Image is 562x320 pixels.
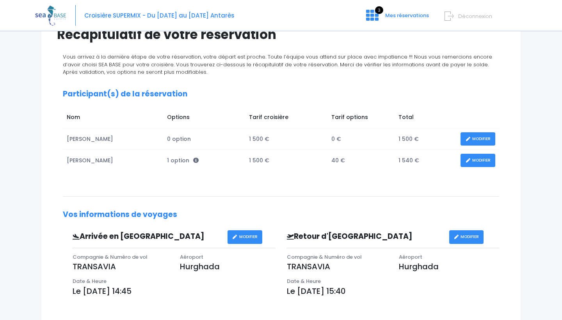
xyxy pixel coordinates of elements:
h1: Récapitulatif de votre réservation [57,27,505,42]
p: Le [DATE] 14:45 [73,285,275,297]
span: Date & Heure [287,277,321,285]
td: Options [163,109,245,128]
td: Tarif options [327,109,395,128]
span: 1 option [167,156,199,164]
a: 3 Mes réservations [360,14,434,22]
td: 1 500 € [245,150,327,171]
td: 1 500 € [245,128,327,150]
span: 0 option [167,135,191,143]
h2: Participant(s) de la réservation [63,90,499,99]
span: Mes réservations [385,12,429,19]
p: TRANSAVIA [73,261,168,272]
td: [PERSON_NAME] [63,128,163,150]
p: TRANSAVIA [287,261,387,272]
td: 1 540 € [395,150,457,171]
span: Vous arrivez à la dernière étape de votre réservation, votre départ est proche. Toute l’équipe vo... [63,53,492,76]
span: Croisière SUPERMIX - Du [DATE] au [DATE] Antarès [84,11,235,20]
span: Aéroport [180,253,203,261]
td: 40 € [327,150,395,171]
a: MODIFIER [449,230,484,244]
span: Compagnie & Numéro de vol [287,253,362,261]
span: Aéroport [399,253,422,261]
td: Nom [63,109,163,128]
p: Hurghada [399,261,499,272]
span: Compagnie & Numéro de vol [73,253,148,261]
a: MODIFIER [461,132,495,146]
td: 0 € [327,128,395,150]
td: 1 500 € [395,128,457,150]
td: [PERSON_NAME] [63,150,163,171]
td: Total [395,109,457,128]
p: Hurghada [180,261,276,272]
span: Déconnexion [458,12,492,20]
p: Le [DATE] 15:40 [287,285,499,297]
span: 3 [375,6,383,14]
a: MODIFIER [461,154,495,167]
h2: Vos informations de voyages [63,210,499,219]
h3: Arrivée en [GEOGRAPHIC_DATA] [67,232,228,241]
h3: Retour d'[GEOGRAPHIC_DATA] [281,232,449,241]
a: MODIFIER [228,230,262,244]
span: Date & Heure [73,277,107,285]
td: Tarif croisière [245,109,327,128]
